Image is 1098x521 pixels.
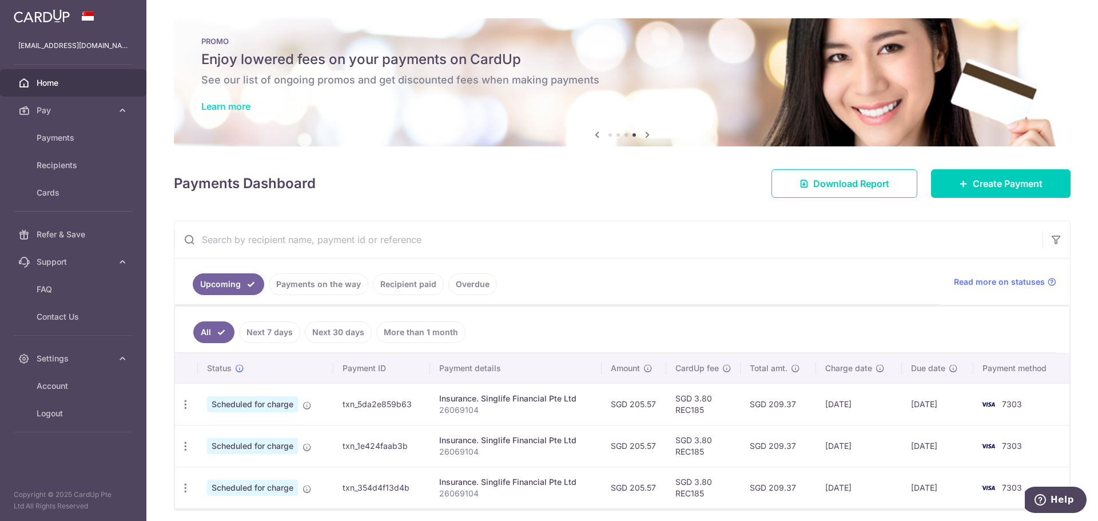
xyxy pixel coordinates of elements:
input: Search by recipient name, payment id or reference [174,221,1043,258]
td: SGD 3.80 REC185 [666,383,741,425]
td: SGD 205.57 [602,383,666,425]
a: Learn more [201,101,250,112]
span: Scheduled for charge [207,396,298,412]
td: txn_354d4f13d4b [333,467,430,508]
td: [DATE] [816,383,902,425]
td: SGD 3.80 REC185 [666,425,741,467]
a: Read more on statuses [954,276,1056,288]
span: Amount [611,363,640,374]
th: Payment details [430,353,602,383]
img: Bank Card [977,481,1000,495]
span: Status [207,363,232,374]
th: Payment method [973,353,1069,383]
td: [DATE] [816,425,902,467]
a: Next 7 days [239,321,300,343]
span: Refer & Save [37,229,112,240]
iframe: Opens a widget where you can find more information [1025,487,1087,515]
div: Insurance. Singlife Financial Pte Ltd [439,435,592,446]
a: All [193,321,234,343]
a: Next 30 days [305,321,372,343]
td: SGD 205.57 [602,425,666,467]
span: FAQ [37,284,112,295]
span: Logout [37,408,112,419]
p: 26069104 [439,446,592,458]
td: SGD 209.37 [741,467,816,508]
a: Download Report [771,169,917,198]
span: Download Report [813,177,889,190]
span: Account [37,380,112,392]
span: CardUp fee [675,363,719,374]
span: Read more on statuses [954,276,1045,288]
span: Home [37,77,112,89]
span: 7303 [1002,483,1022,492]
span: Total amt. [750,363,787,374]
a: Overdue [448,273,497,295]
img: CardUp [14,9,70,23]
td: SGD 205.57 [602,467,666,508]
td: [DATE] [902,383,974,425]
span: 7303 [1002,399,1022,409]
span: 7303 [1002,441,1022,451]
h6: See our list of ongoing promos and get discounted fees when making payments [201,73,1043,87]
span: Support [37,256,112,268]
td: SGD 3.80 REC185 [666,467,741,508]
td: [DATE] [902,425,974,467]
span: Scheduled for charge [207,480,298,496]
span: Contact Us [37,311,112,323]
span: Charge date [825,363,872,374]
img: Latest Promos banner [174,18,1071,146]
span: Recipients [37,160,112,171]
span: Due date [911,363,945,374]
span: Create Payment [973,177,1043,190]
td: SGD 209.37 [741,383,816,425]
td: [DATE] [902,467,974,508]
p: 26069104 [439,404,592,416]
td: txn_1e424faab3b [333,425,430,467]
span: Pay [37,105,112,116]
td: txn_5da2e859b63 [333,383,430,425]
td: SGD 209.37 [741,425,816,467]
span: Cards [37,187,112,198]
a: More than 1 month [376,321,466,343]
div: Insurance. Singlife Financial Pte Ltd [439,393,592,404]
span: Payments [37,132,112,144]
a: Payments on the way [269,273,368,295]
a: Recipient paid [373,273,444,295]
img: Bank Card [977,397,1000,411]
div: Insurance. Singlife Financial Pte Ltd [439,476,592,488]
span: Settings [37,353,112,364]
p: PROMO [201,37,1043,46]
h5: Enjoy lowered fees on your payments on CardUp [201,50,1043,69]
p: 26069104 [439,488,592,499]
a: Upcoming [193,273,264,295]
p: [EMAIL_ADDRESS][DOMAIN_NAME] [18,40,128,51]
th: Payment ID [333,353,430,383]
span: Scheduled for charge [207,438,298,454]
td: [DATE] [816,467,902,508]
img: Bank Card [977,439,1000,453]
a: Create Payment [931,169,1071,198]
h4: Payments Dashboard [174,173,316,194]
